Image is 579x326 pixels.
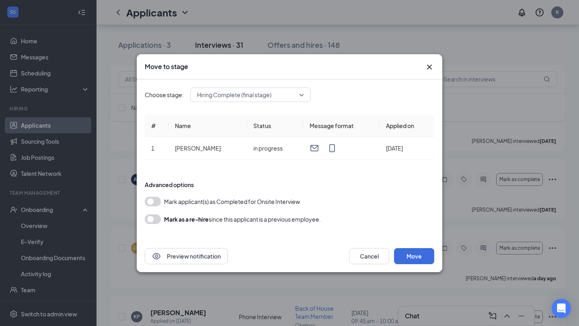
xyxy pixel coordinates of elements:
[425,62,434,72] button: Close
[168,137,247,160] td: [PERSON_NAME]
[380,115,434,137] th: Applied on
[151,145,154,152] span: 1
[145,115,168,137] th: #
[164,216,209,223] b: Mark as a re-hire
[247,137,303,160] td: in progress
[303,115,380,137] th: Message format
[247,115,303,137] th: Status
[197,89,271,101] span: Hiring Complete (final stage)
[152,251,161,261] svg: Eye
[310,143,319,153] svg: Email
[327,143,337,153] svg: MobileSms
[145,62,188,71] h3: Move to stage
[380,137,434,160] td: [DATE]
[164,214,321,224] div: since this applicant is a previous employee.
[394,248,434,264] button: Move
[145,248,228,264] button: EyePreview notification
[425,62,434,72] svg: Cross
[168,115,247,137] th: Name
[552,299,571,318] div: Open Intercom Messenger
[349,248,389,264] button: Cancel
[145,90,184,99] span: Choose stage:
[164,197,300,206] span: Mark applicant(s) as Completed for Onsite Interview
[145,181,434,189] div: Advanced options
